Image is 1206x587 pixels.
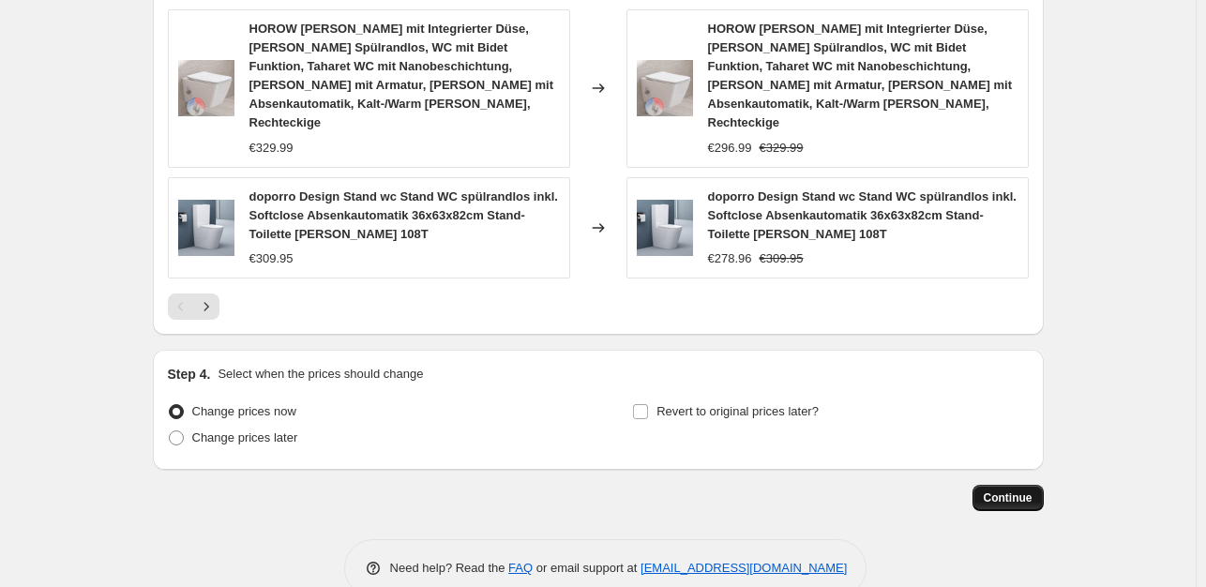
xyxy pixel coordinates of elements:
[508,561,533,575] a: FAQ
[178,60,234,116] img: 71h-mU9EytL_80x.jpg
[637,60,693,116] img: 71h-mU9EytL_80x.jpg
[641,561,847,575] a: [EMAIL_ADDRESS][DOMAIN_NAME]
[708,249,752,268] div: €278.96
[637,200,693,256] img: 618hQnmNH9L_80x.jpg
[192,404,296,418] span: Change prices now
[656,404,819,418] span: Revert to original prices later?
[249,139,294,158] div: €329.99
[984,490,1033,505] span: Continue
[168,365,211,384] h2: Step 4.
[390,561,509,575] span: Need help? Read the
[218,365,423,384] p: Select when the prices should change
[249,249,294,268] div: €309.95
[708,139,752,158] div: €296.99
[193,293,219,320] button: Next
[178,200,234,256] img: 618hQnmNH9L_80x.jpg
[192,430,298,444] span: Change prices later
[972,485,1044,511] button: Continue
[760,249,804,268] strike: €309.95
[249,22,554,129] span: HOROW [PERSON_NAME] mit Integrierter Düse, [PERSON_NAME] Spülrandlos, WC mit Bidet Funktion, Taha...
[168,293,219,320] nav: Pagination
[708,22,1013,129] span: HOROW [PERSON_NAME] mit Integrierter Düse, [PERSON_NAME] Spülrandlos, WC mit Bidet Funktion, Taha...
[708,189,1017,241] span: doporro Design Stand wc Stand WC spülrandlos inkl. Softclose Absenkautomatik 36x63x82cm Stand-Toi...
[760,139,804,158] strike: €329.99
[533,561,641,575] span: or email support at
[249,189,558,241] span: doporro Design Stand wc Stand WC spülrandlos inkl. Softclose Absenkautomatik 36x63x82cm Stand-Toi...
